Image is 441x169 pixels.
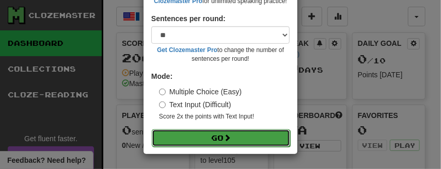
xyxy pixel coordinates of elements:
[159,102,166,108] input: Text Input (Difficult)
[157,46,217,54] a: Get Clozemaster Pro
[159,87,242,97] label: Multiple Choice (Easy)
[159,99,231,110] label: Text Input (Difficult)
[151,46,290,63] small: to change the number of sentences per round!
[152,129,290,147] button: Go
[159,89,166,95] input: Multiple Choice (Easy)
[159,112,290,121] small: Score 2x the points with Text Input !
[151,72,172,80] strong: Mode:
[151,13,226,24] label: Sentences per round:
